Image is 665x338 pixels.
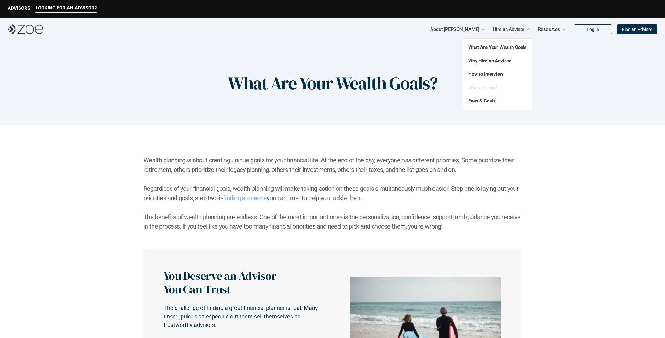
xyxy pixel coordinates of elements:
[574,24,612,34] a: Log In
[468,85,497,90] a: Where to Find
[468,98,496,104] a: Fees & Costs
[8,5,30,11] p: ADVISORS
[617,24,657,34] a: Find an Advisor
[468,71,503,77] a: How to Interview
[430,25,479,34] p: About [PERSON_NAME]
[587,27,599,32] p: Log In
[468,58,511,64] a: Why Hire an Advisor
[622,27,652,32] p: Find an Advisor
[538,25,560,34] p: Resources
[143,155,522,231] h2: Wealth planning is about creating unique goals for your financial life. At the end of the day, ev...
[164,269,322,296] h3: You Deserve an Advisor You Can Trust
[228,73,437,94] h1: What Are Your Wealth Goals?
[223,194,267,202] a: finding someone
[36,5,97,11] p: LOOKING FOR AN ADVISOR?
[164,304,322,329] p: The challenge of finding a great financial planner is real. Many unscrupulous salespeople out the...
[468,44,527,50] a: What Are Your Wealth Goals
[493,25,525,34] p: Hire an Advisor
